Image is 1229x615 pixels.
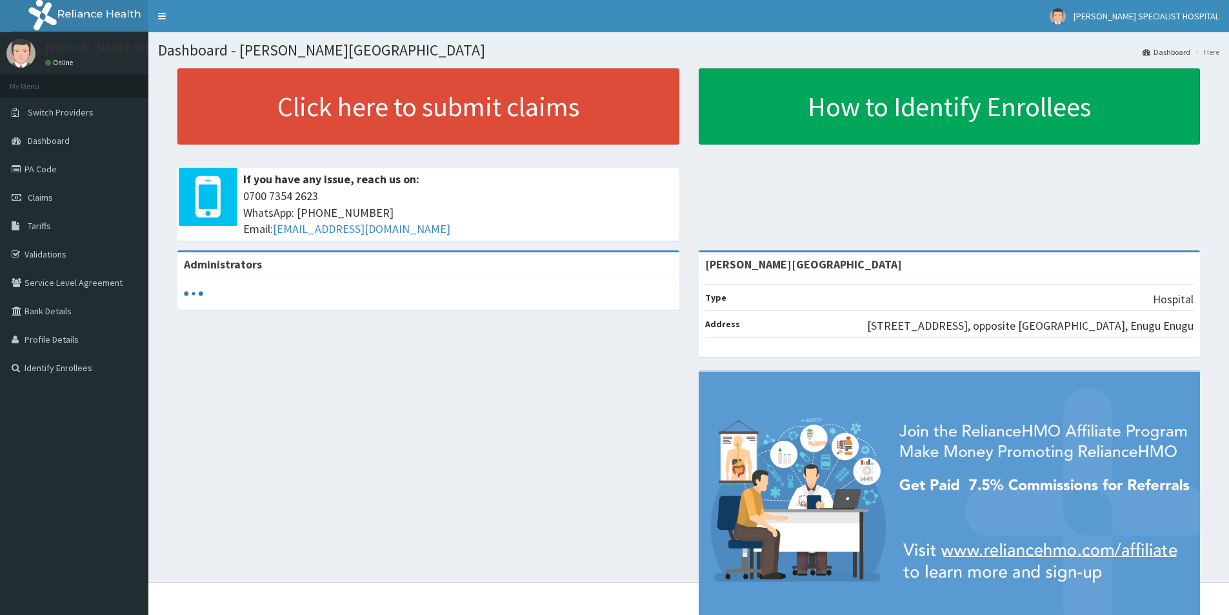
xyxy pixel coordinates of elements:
[705,318,740,330] b: Address
[45,58,76,67] a: Online
[177,68,679,145] a: Click here to submit claims
[273,221,450,236] a: [EMAIL_ADDRESS][DOMAIN_NAME]
[1074,10,1219,22] span: [PERSON_NAME] SPECIALIST HOSPITAL
[1192,46,1219,57] li: Here
[45,42,243,54] p: [PERSON_NAME] SPECIALIST HOSPITAL
[243,188,673,237] span: 0700 7354 2623 WhatsApp: [PHONE_NUMBER] Email:
[28,135,70,146] span: Dashboard
[1050,8,1066,25] img: User Image
[184,257,262,272] b: Administrators
[705,292,726,303] b: Type
[184,284,203,303] svg: audio-loading
[1153,291,1194,308] p: Hospital
[705,257,902,272] strong: [PERSON_NAME][GEOGRAPHIC_DATA]
[28,106,94,118] span: Switch Providers
[867,318,1194,334] p: [STREET_ADDRESS], opposite [GEOGRAPHIC_DATA], Enugu Enugu
[699,68,1201,145] a: How to Identify Enrollees
[243,172,419,187] b: If you have any issue, reach us on:
[28,220,51,232] span: Tariffs
[1143,46,1190,57] a: Dashboard
[158,42,1219,59] h1: Dashboard - [PERSON_NAME][GEOGRAPHIC_DATA]
[28,192,53,203] span: Claims
[6,39,35,68] img: User Image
